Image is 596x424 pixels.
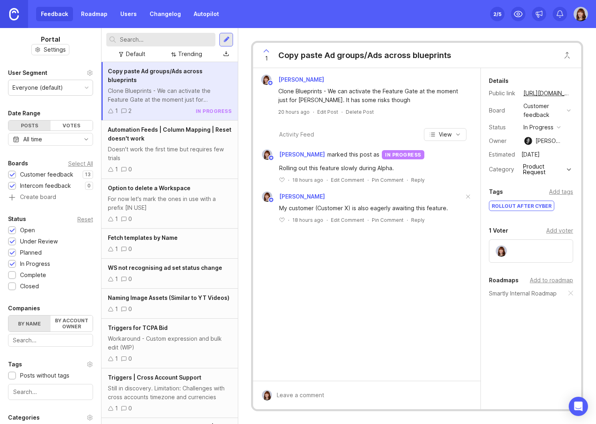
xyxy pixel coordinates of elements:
input: Search... [13,388,88,396]
div: [PERSON_NAME] [535,137,564,145]
div: 0 [128,245,132,253]
div: · [326,217,328,223]
a: WS not recognising ad set status change10 [101,259,238,289]
span: Triggers | Cross Account Support [108,374,201,381]
img: member badge [268,155,274,161]
div: 1 Voter [489,226,508,235]
img: member badge [268,80,274,86]
a: Danielle Pichlis[PERSON_NAME] [257,191,325,202]
div: Clone Blueprints - We can activate the Feature Gate at the moment just for [PERSON_NAME]. It has ... [278,87,464,104]
div: Planned [20,248,42,257]
span: 20 hours ago [278,109,310,115]
button: 2/5 [490,7,505,21]
div: 1 [115,354,118,363]
div: Open Intercom Messenger [569,397,588,416]
img: Danielle Pichlis [261,74,272,85]
div: in progress [523,123,553,132]
div: Workaround - Custom expression and bulk edit (WIP) [108,334,232,352]
div: Intercom feedback [20,181,71,190]
span: Naming Image Assets (Similar to YT Videos) [108,294,229,301]
div: Add voter [546,226,573,235]
span: Fetch templates by Name [108,234,178,241]
div: Status [8,214,26,224]
a: Create board [8,194,93,201]
img: Danielle Pichlis [574,7,588,21]
div: Open [20,226,35,235]
div: Estimated [489,152,515,157]
div: 0 [128,275,132,283]
p: 13 [85,171,91,178]
div: Tags [489,187,503,197]
div: Edit Comment [331,217,364,223]
div: All time [23,135,42,144]
div: Complete [20,271,46,279]
div: 1 [115,404,118,413]
div: Trending [178,50,202,58]
div: Posts without tags [20,371,69,380]
div: My customer (Customer X) is also eagerly awaiting this feature. [279,204,464,213]
a: Users [116,7,142,21]
div: 1 [115,107,118,115]
div: Pin Comment [372,217,403,223]
div: Reply [411,217,425,223]
div: 0 [128,215,132,223]
div: · [288,217,289,223]
div: Owner [489,137,517,145]
a: Triggers | Cross Account SupportStill in discovery. Limitation: Challenges with cross accounts ti... [101,368,238,418]
div: Closed [20,282,39,291]
div: · [326,177,328,183]
div: [DATE] [519,149,542,160]
div: 2 /5 [493,8,501,20]
div: Pin Comment [372,177,403,183]
button: View [424,128,466,141]
div: · [341,109,343,115]
div: Posts [8,121,51,131]
a: Roadmap [76,7,112,21]
div: · [367,177,369,183]
div: Edit Comment [331,177,364,183]
div: In Progress [20,259,50,268]
a: Smartly Internal Roadmap [489,289,557,298]
span: WS not recognising ad set status change [108,264,222,271]
div: 1 [115,275,118,283]
div: Delete Post [346,109,374,115]
a: Changelog [145,7,186,21]
div: 1 [115,245,118,253]
div: · [407,177,408,183]
div: 1 [115,215,118,223]
img: Canny Home [9,8,19,20]
label: By account owner [51,315,93,332]
a: Autopilot [189,7,224,21]
span: Option to delete a Workspace [108,185,191,191]
div: Select All [68,161,93,166]
button: Settings [31,44,69,55]
div: 1 [115,305,118,313]
div: Reset [77,217,93,221]
div: Rollout after Cyber [489,201,554,211]
div: Edit Post [317,109,338,115]
div: in progress [196,108,232,115]
span: [PERSON_NAME] [279,193,325,200]
a: Copy paste Ad groups/Ads across blueprintsClone Blueprints - We can activate the Feature Gate at ... [101,62,238,121]
img: Danielle Pichlis [496,245,507,257]
img: Mikko Nirhamo [524,137,532,145]
div: Clone Blueprints - We can activate the Feature Gate at the moment just for [PERSON_NAME]. It has ... [108,86,232,104]
div: Product Request [523,164,565,175]
span: 18 hours ago [292,177,323,183]
a: [URL][DOMAIN_NAME] [521,88,573,98]
div: Categories [8,413,40,422]
div: in progress [382,150,424,159]
span: Settings [44,46,66,54]
a: Naming Image Assets (Similar to YT Videos)10 [101,289,238,319]
div: Category [489,165,517,174]
div: 0 [128,165,132,174]
div: Default [126,50,145,58]
div: Add tags [549,187,573,196]
button: Close button [559,47,575,63]
div: 0 [128,305,132,313]
div: Doesn't work the first time but requires few trials [108,145,232,163]
div: 0 [128,404,132,413]
div: Details [489,76,509,86]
